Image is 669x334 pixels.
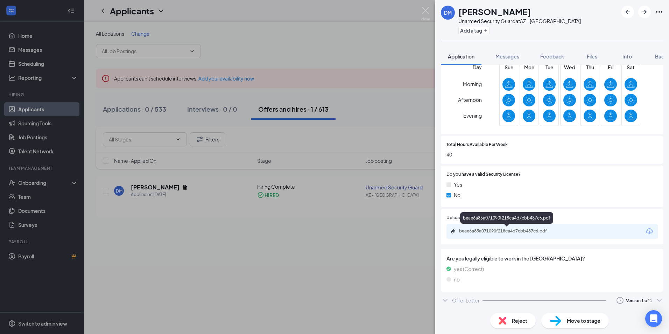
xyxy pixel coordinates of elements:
div: Offer Letter [452,297,480,304]
span: Evening [463,109,482,122]
svg: ArrowLeftNew [624,8,632,16]
button: ArrowRight [638,6,651,18]
span: Feedback [540,53,564,60]
span: Thu [584,63,596,71]
span: Upload Resume [446,215,478,221]
span: Mon [523,63,535,71]
button: ArrowLeftNew [621,6,634,18]
span: Do you have a valid Security License? [446,171,521,178]
button: PlusAdd a tag [458,27,490,34]
svg: Download [645,227,654,236]
span: Tue [543,63,556,71]
span: No [454,191,460,199]
span: Fri [604,63,617,71]
span: Total Hours Available Per Week [446,141,508,148]
a: Paperclipbeae6a85a071090f218ca4d7cbb487c6.pdf [451,228,564,235]
svg: Clock [616,296,624,305]
span: Day [473,63,482,71]
span: yes (Correct) [454,265,484,273]
svg: Ellipses [655,8,663,16]
span: Application [448,53,474,60]
span: Sun [502,63,515,71]
span: Move to stage [567,317,600,325]
span: Morning [463,78,482,90]
div: beae6a85a071090f218ca4d7cbb487c6.pdf [460,212,553,224]
div: Version 1 of 1 [626,298,652,304]
svg: ChevronDown [655,296,663,305]
span: Reject [512,317,527,325]
span: Afternoon [458,93,482,106]
svg: ArrowRight [640,8,649,16]
svg: Paperclip [451,228,456,234]
div: Open Intercom Messenger [645,310,662,327]
span: Yes [454,181,462,188]
span: Sat [625,63,637,71]
svg: Plus [484,28,488,33]
span: no [454,276,460,283]
span: Info [622,53,632,60]
span: Wed [563,63,576,71]
span: Are you legally eligible to work in the [GEOGRAPHIC_DATA]? [446,255,658,262]
span: Files [587,53,597,60]
span: Messages [495,53,519,60]
div: Unarmed Security Guard at AZ - [GEOGRAPHIC_DATA] [458,18,581,25]
h1: [PERSON_NAME] [458,6,531,18]
div: DM [444,9,452,16]
svg: ChevronDown [441,296,449,305]
span: 40 [446,151,658,158]
div: beae6a85a071090f218ca4d7cbb487c6.pdf [459,228,557,234]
